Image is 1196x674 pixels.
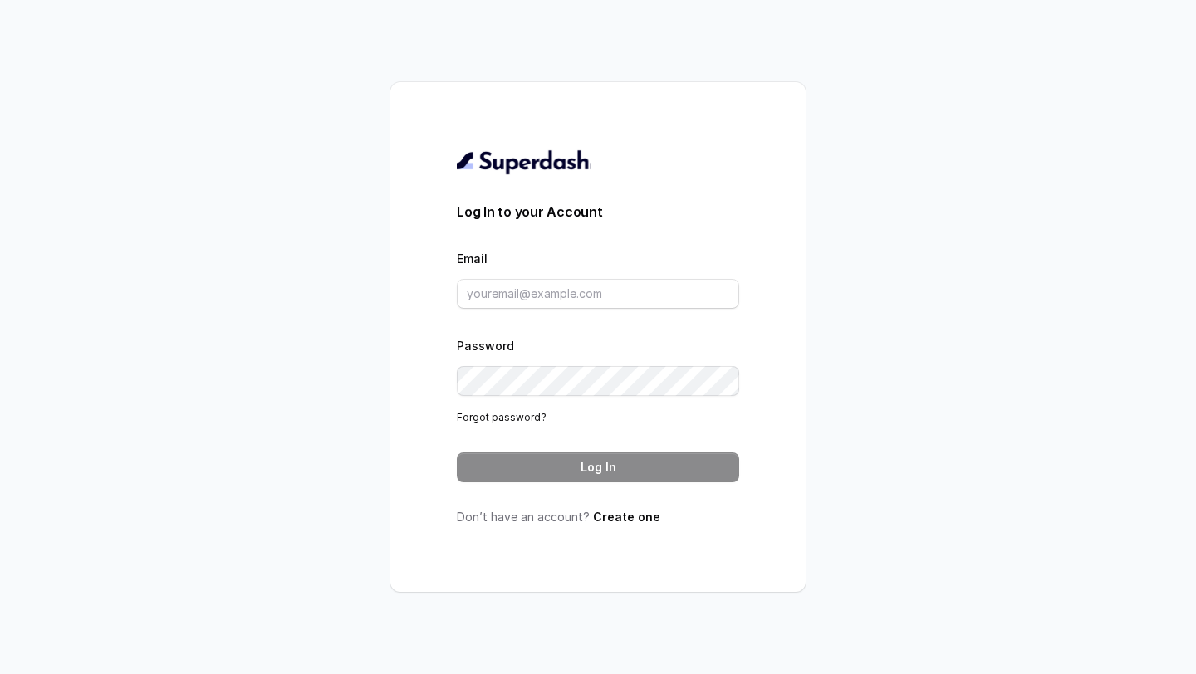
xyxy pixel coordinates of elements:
a: Create one [593,510,660,524]
button: Log In [457,452,739,482]
label: Password [457,339,514,353]
h3: Log In to your Account [457,202,739,222]
img: light.svg [457,149,591,175]
a: Forgot password? [457,411,547,423]
label: Email [457,252,488,266]
input: youremail@example.com [457,279,739,309]
p: Don’t have an account? [457,509,739,525]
